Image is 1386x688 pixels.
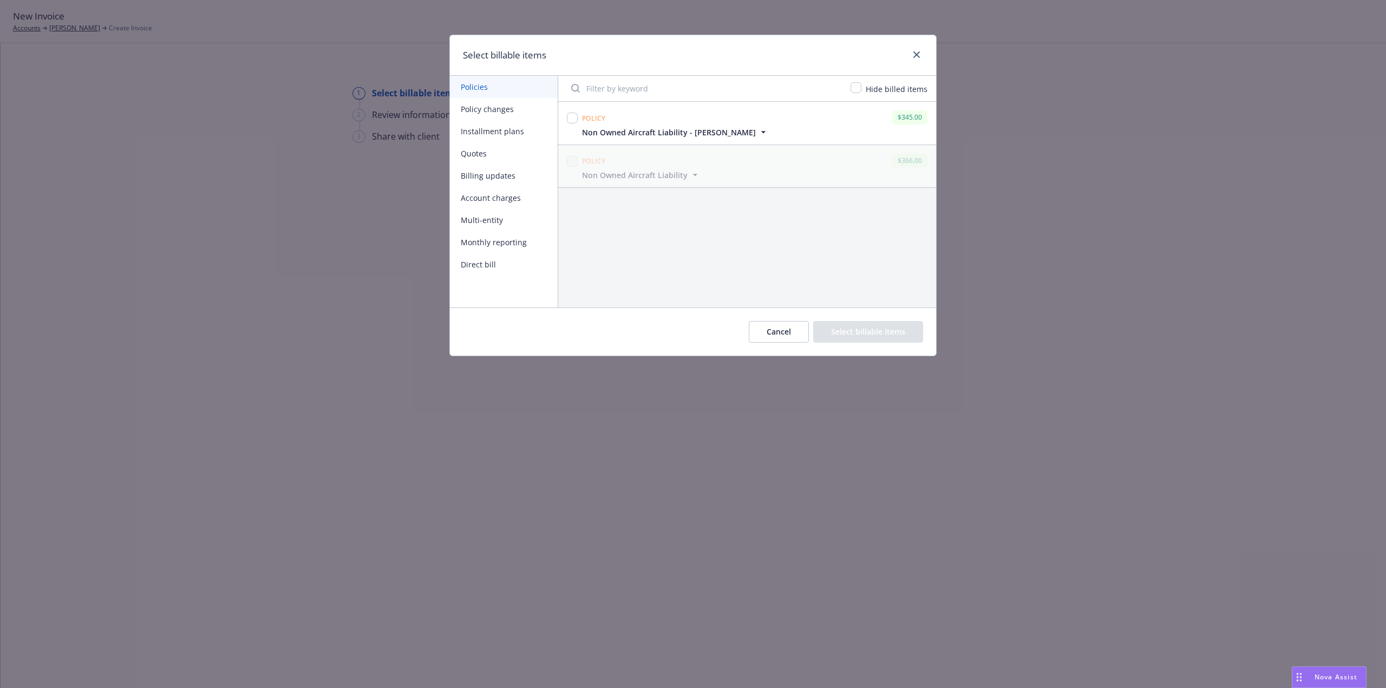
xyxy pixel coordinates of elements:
[565,77,844,99] input: Filter by keyword
[558,145,936,187] span: Policy$366.00Non Owned Aircraft Liability
[450,120,558,142] button: Installment plans
[910,48,923,61] a: close
[450,142,558,165] button: Quotes
[749,321,809,343] button: Cancel
[582,127,756,138] span: Non Owned Aircraft Liability - [PERSON_NAME]
[582,169,688,181] span: Non Owned Aircraft Liability
[450,98,558,120] button: Policy changes
[450,165,558,187] button: Billing updates
[582,114,606,123] span: Policy
[450,209,558,231] button: Multi-entity
[1315,672,1357,682] span: Nova Assist
[450,187,558,209] button: Account charges
[1292,666,1367,688] button: Nova Assist
[450,231,558,253] button: Monthly reporting
[892,154,927,167] div: $366.00
[582,169,701,181] button: Non Owned Aircraft Liability
[1292,667,1306,687] div: Drag to move
[582,127,769,138] button: Non Owned Aircraft Liability - [PERSON_NAME]
[582,156,606,166] span: Policy
[463,48,546,62] h1: Select billable items
[866,84,927,94] span: Hide billed items
[450,253,558,276] button: Direct bill
[892,110,927,124] div: $345.00
[450,76,558,98] button: Policies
